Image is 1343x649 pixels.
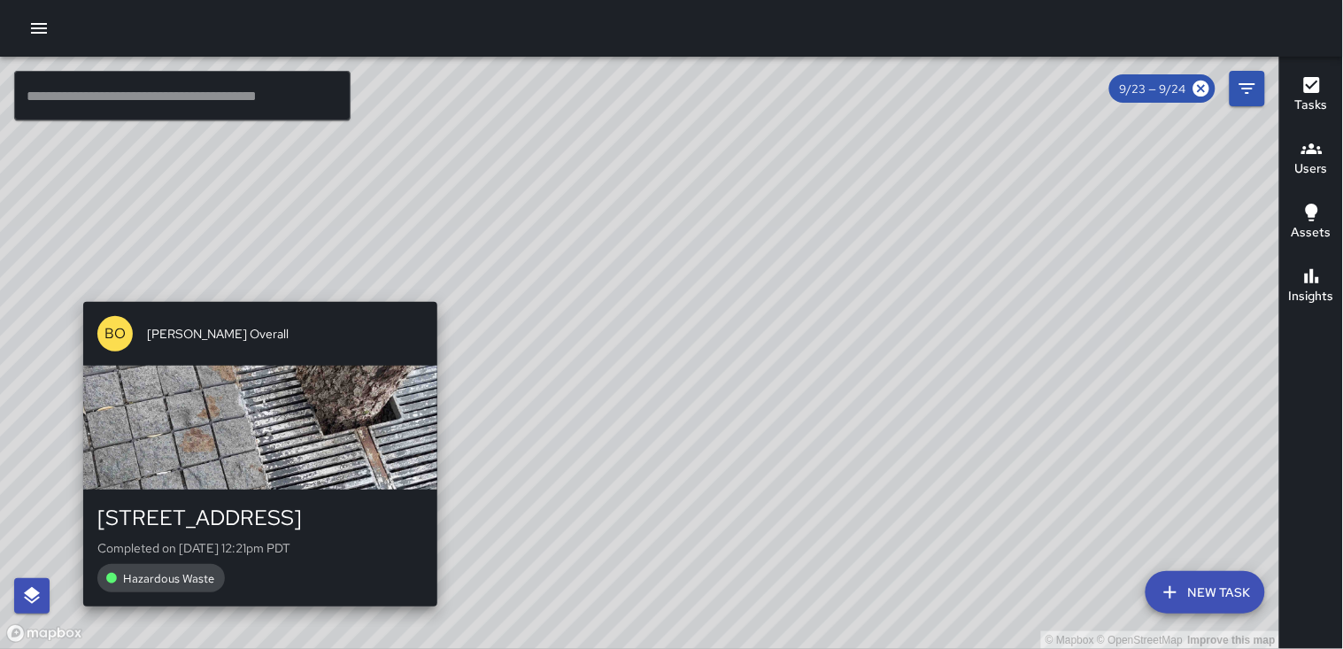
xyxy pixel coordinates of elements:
[1146,571,1265,614] button: New Task
[83,302,437,607] button: BO[PERSON_NAME] Overall[STREET_ADDRESS]Completed on [DATE] 12:21pm PDTHazardous Waste
[1295,159,1328,179] h6: Users
[1230,71,1265,106] button: Filters
[1109,81,1197,97] span: 9/23 — 9/24
[1295,96,1328,115] h6: Tasks
[1280,64,1343,127] button: Tasks
[147,325,423,343] span: [PERSON_NAME] Overall
[1292,223,1331,243] h6: Assets
[97,539,423,557] p: Completed on [DATE] 12:21pm PDT
[1109,74,1216,103] div: 9/23 — 9/24
[104,323,126,344] p: BO
[112,571,225,586] span: Hazardous Waste
[1280,255,1343,319] button: Insights
[1289,287,1334,306] h6: Insights
[1280,191,1343,255] button: Assets
[1280,127,1343,191] button: Users
[97,504,423,532] div: [STREET_ADDRESS]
